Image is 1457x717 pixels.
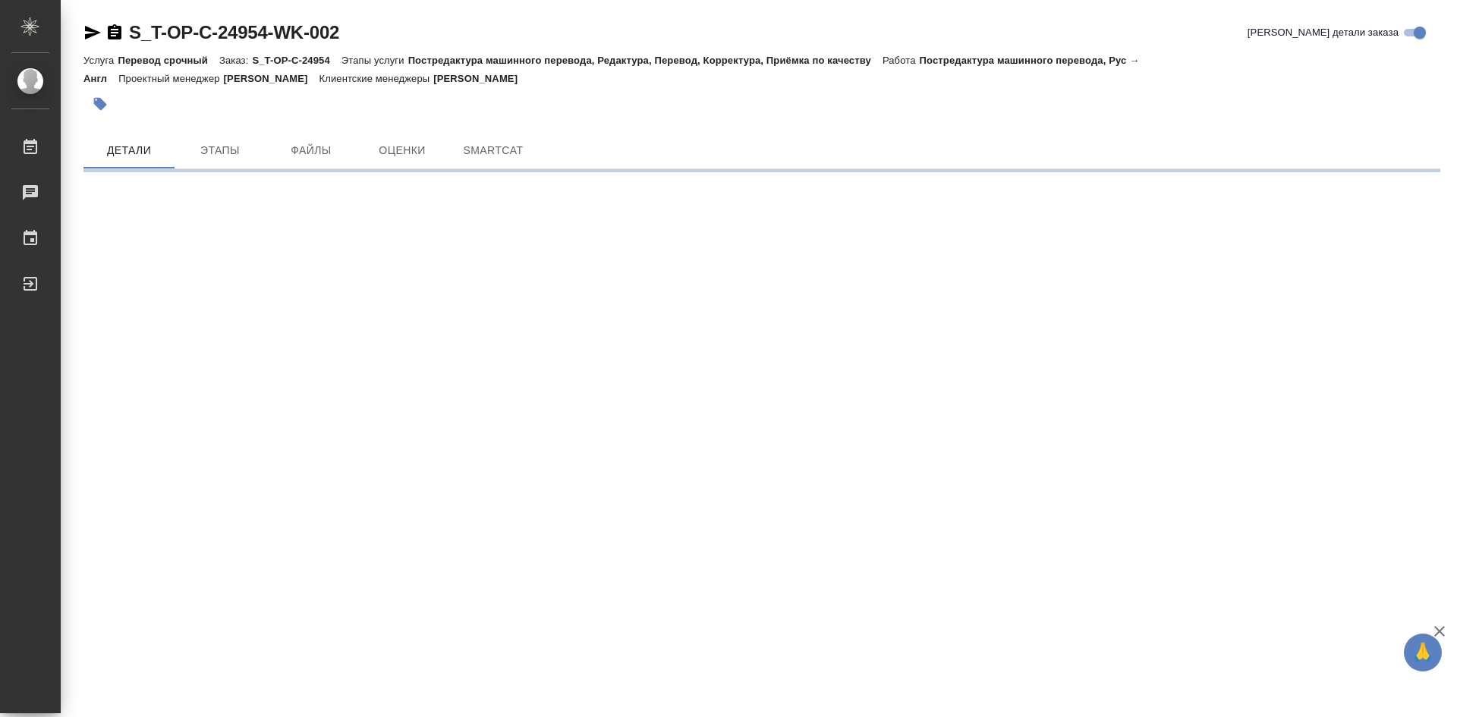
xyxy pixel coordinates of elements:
p: Перевод срочный [118,55,219,66]
span: SmartCat [457,141,530,160]
p: [PERSON_NAME] [224,73,319,84]
span: Детали [93,141,165,160]
span: [PERSON_NAME] детали заказа [1248,25,1399,40]
p: Этапы услуги [341,55,408,66]
p: Работа [883,55,920,66]
p: Клиентские менеджеры [319,73,434,84]
button: Скопировать ссылку [105,24,124,42]
p: [PERSON_NAME] [433,73,529,84]
span: 🙏 [1410,637,1436,668]
button: Добавить тэг [83,87,117,121]
span: Этапы [184,141,256,160]
a: S_T-OP-C-24954-WK-002 [129,22,339,42]
p: Заказ: [219,55,252,66]
span: Оценки [366,141,439,160]
p: S_T-OP-C-24954 [252,55,341,66]
span: Файлы [275,141,348,160]
button: 🙏 [1404,634,1442,671]
button: Скопировать ссылку для ЯМессенджера [83,24,102,42]
p: Услуга [83,55,118,66]
p: Постредактура машинного перевода, Редактура, Перевод, Корректура, Приёмка по качеству [408,55,883,66]
p: Проектный менеджер [118,73,223,84]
